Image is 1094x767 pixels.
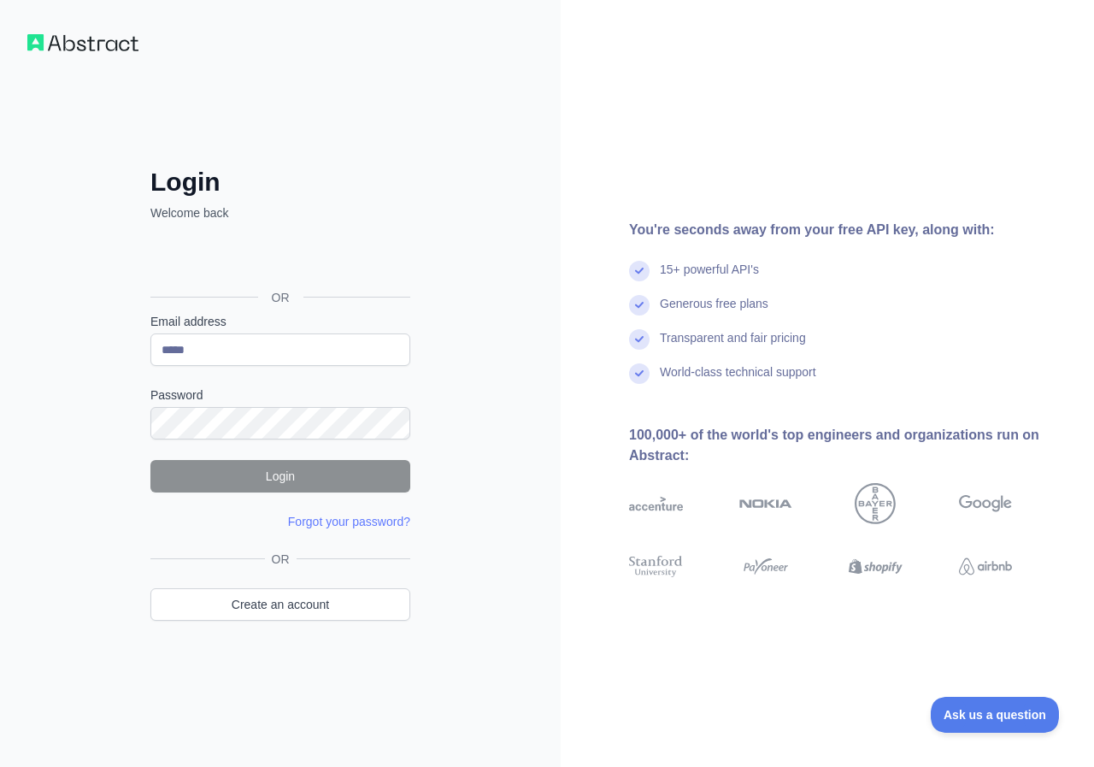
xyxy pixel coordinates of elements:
span: OR [265,551,297,568]
img: accenture [629,483,683,524]
img: nokia [739,483,793,524]
p: Welcome back [150,204,410,221]
img: check mark [629,261,650,281]
a: Forgot your password? [288,515,410,528]
div: Generous free plans [660,295,768,329]
a: Create an account [150,588,410,621]
div: 100,000+ of the world's top engineers and organizations run on Abstract: [629,425,1067,466]
img: bayer [855,483,896,524]
iframe: Toggle Customer Support [931,697,1060,733]
div: Transparent and fair pricing [660,329,806,363]
button: Login [150,460,410,493]
img: check mark [629,363,650,384]
img: payoneer [739,553,793,580]
iframe: Sign in with Google Button [142,240,415,278]
div: 15+ powerful API's [660,261,759,295]
img: google [959,483,1013,524]
img: airbnb [959,553,1013,580]
div: World-class technical support [660,363,816,398]
img: Workflow [27,34,138,51]
img: check mark [629,329,650,350]
img: shopify [849,553,903,580]
img: stanford university [629,553,683,580]
div: You're seconds away from your free API key, along with: [629,220,1067,240]
h2: Login [150,167,410,198]
label: Email address [150,313,410,330]
img: check mark [629,295,650,316]
label: Password [150,386,410,404]
span: OR [258,289,303,306]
